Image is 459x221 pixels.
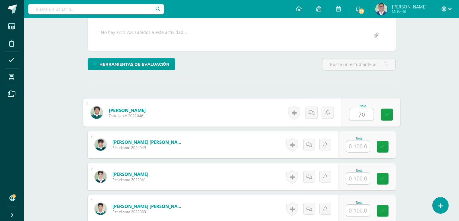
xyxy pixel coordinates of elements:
[349,108,373,120] input: 0-100.0
[346,201,373,204] div: Nota
[95,139,107,151] img: b10c06e140e7d10886187a10cc5376bd.png
[346,140,370,152] input: 0-100.0
[90,106,103,119] img: 2682adfb1f1d34465849ad3628fbdeaa.png
[358,8,365,15] span: 86
[112,139,185,145] a: [PERSON_NAME] [PERSON_NAME]
[112,171,148,177] a: [PERSON_NAME]
[349,104,377,108] div: Nota
[112,177,148,182] span: Estudiante 2022041
[346,173,370,184] input: 0-100.0
[88,58,175,70] a: Herramientas de evaluación
[322,58,395,70] input: Busca un estudiante aquí...
[108,113,146,119] span: Estudiante 2022046
[108,107,146,113] a: [PERSON_NAME]
[28,4,164,14] input: Busca un usuario...
[112,203,185,209] a: [PERSON_NAME] [PERSON_NAME]
[95,203,107,215] img: 2c3b9fad524f8cbb660be747a1394260.png
[346,137,373,140] div: Nota
[346,205,370,216] input: 0-100.0
[99,59,170,70] span: Herramientas de evaluación
[346,169,373,172] div: Nota
[95,171,107,183] img: b6d498a37fa1c61bf10caf9f4d64364f.png
[112,209,185,214] span: Estudiante 2022033
[375,3,387,15] img: 2ab4296ce25518738161d0eb613a9661.png
[392,9,427,14] span: Mi Perfil
[101,29,187,41] div: No hay archivos subidos a esta actividad...
[392,4,427,10] span: [PERSON_NAME]
[112,145,185,150] span: Estudiante 2024049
